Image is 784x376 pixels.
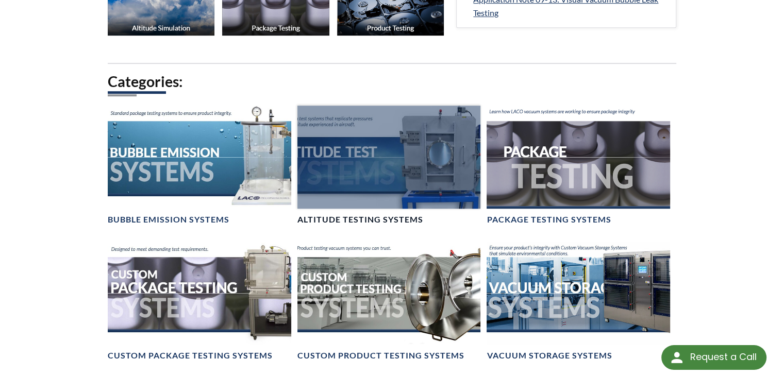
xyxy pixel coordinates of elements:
img: round button [669,349,685,366]
div: Request a Call [661,345,766,370]
a: Bubble Emission Systems headerBubble Emission Systems [108,106,291,225]
h4: Vacuum Storage Systems [487,350,612,361]
h4: Altitude Testing Systems [297,214,423,225]
h4: Custom Product Testing Systems [297,350,464,361]
a: Header showing package testing systemCustom Package Testing Systems [108,242,291,361]
a: Custom Product Testing Systems headerCustom Product Testing Systems [297,242,481,361]
a: Altitutude Test Systems headerAltitude Testing Systems [297,106,481,225]
h4: Bubble Emission Systems [108,214,229,225]
h2: Categories: [108,72,677,91]
div: Request a Call [690,345,756,369]
a: Package Testing Systems BannerPackage Testing Systems [487,106,670,225]
a: Header showing a vacuum storage systemVacuum Storage Systems [487,242,670,361]
h4: Package Testing Systems [487,214,611,225]
h4: Custom Package Testing Systems [108,350,273,361]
